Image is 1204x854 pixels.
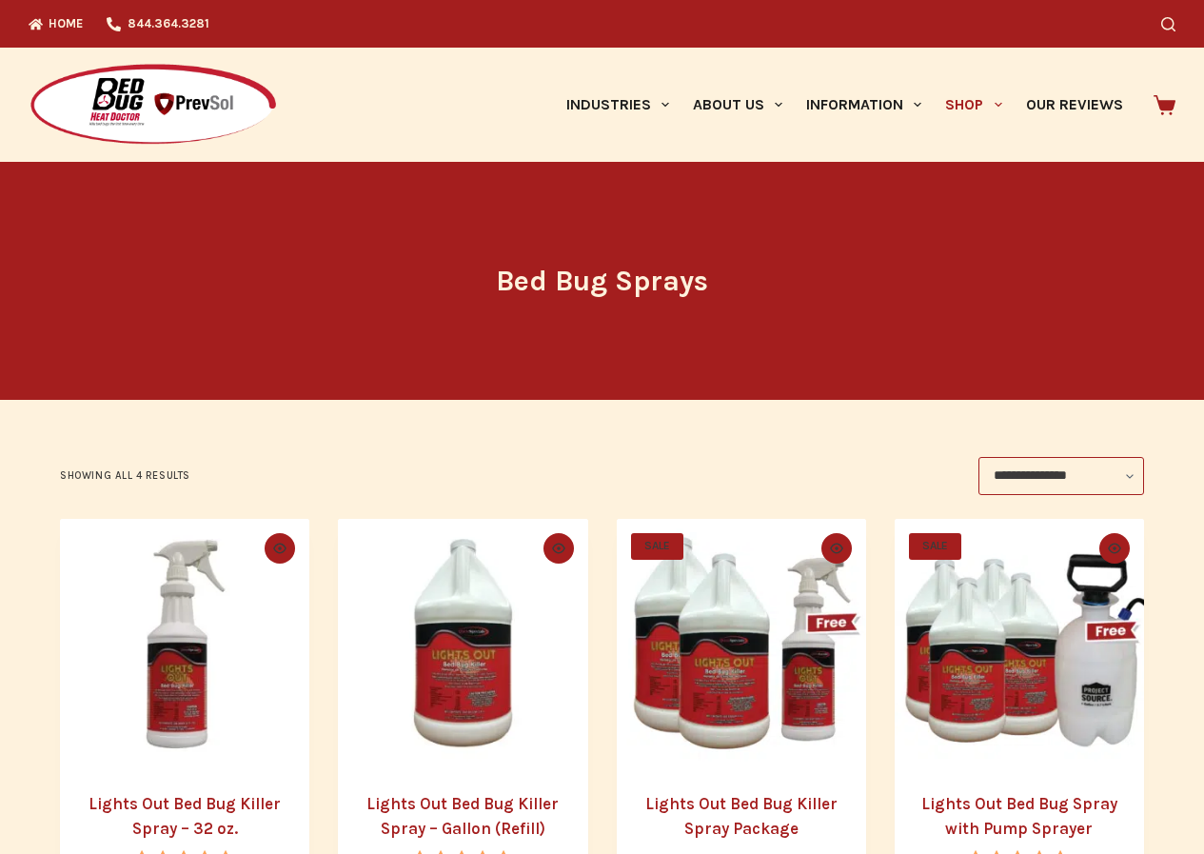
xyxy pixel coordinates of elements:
picture: lights-out-qt-sprayer [60,519,309,768]
a: Lights Out Bed Bug Spray with Pump Sprayer [921,794,1117,838]
a: Shop [934,48,1014,162]
button: Quick view toggle [265,533,295,564]
picture: lights-out-gallon [338,519,587,768]
a: Lights Out Bed Bug Spray with Pump Sprayer [895,519,1144,768]
h1: Bed Bug Sprays [246,260,959,303]
img: Prevsol/Bed Bug Heat Doctor [29,63,278,148]
a: Information [795,48,934,162]
a: Industries [554,48,681,162]
a: Lights Out Bed Bug Killer Spray Package [645,794,838,838]
select: Shop order [978,457,1144,495]
button: Quick view toggle [543,533,574,564]
img: Lights Out Bed Bug Killer Spray - 32 oz. [60,519,309,768]
picture: LightsOutPackage [617,519,866,768]
button: Quick view toggle [1099,533,1130,564]
span: SALE [909,533,961,560]
a: About Us [681,48,794,162]
a: Lights Out Bed Bug Killer Spray Package [617,519,866,768]
a: Lights Out Bed Bug Killer Spray – 32 oz. [89,794,281,838]
button: Search [1161,17,1175,31]
span: SALE [631,533,683,560]
img: Lights Out Bed Bug Spray Package with two gallons and one 32 oz [617,519,866,768]
a: Lights Out Bed Bug Killer Spray – Gallon (Refill) [366,794,559,838]
a: Our Reviews [1014,48,1135,162]
img: Lights Out Bed Bug Killer Spray - Gallon (Refill) [338,519,587,768]
button: Quick view toggle [821,533,852,564]
nav: Primary [554,48,1135,162]
p: Showing all 4 results [60,467,190,485]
